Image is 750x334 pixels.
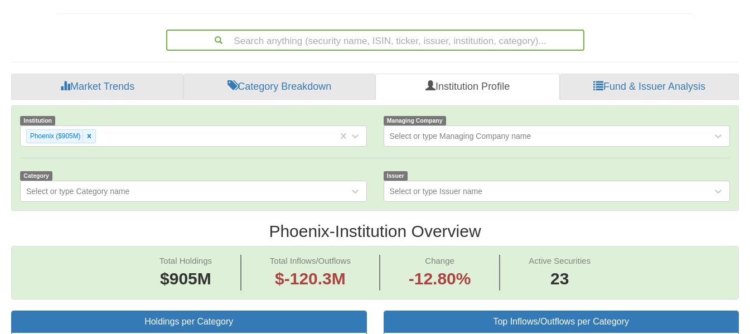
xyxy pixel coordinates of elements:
[26,186,129,197] div: Select or type Category name
[275,269,346,288] span: $-120.3M
[384,116,446,125] span: Managing Company
[560,74,739,100] a: Fund & Issuer Analysis
[529,256,591,265] span: Active Securities
[375,74,560,100] a: Institution Profile
[159,256,212,265] span: Total Holdings
[393,317,730,327] h3: Top Inflows/Outflows per Category
[20,116,55,125] span: Institution
[11,222,739,240] h2: Phoenix - Institution Overview
[390,186,483,197] div: Select or type Issuer name
[425,256,454,265] span: Change
[529,267,591,291] span: 23
[11,74,183,100] a: Market Trends
[270,256,351,265] span: Total Inflows/Outflows
[390,130,531,142] div: Select or type Managing Company name
[409,267,471,291] span: -12.80%
[183,74,375,100] a: Category Breakdown
[20,171,52,181] span: Category
[160,269,211,288] span: $905M
[27,130,83,143] div: Phoenix ($905M)
[384,171,408,181] span: Issuer
[167,31,583,50] div: Search anything (security name, ISIN, ticker, issuer, institution, category)...
[20,317,358,327] h3: Holdings per Category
